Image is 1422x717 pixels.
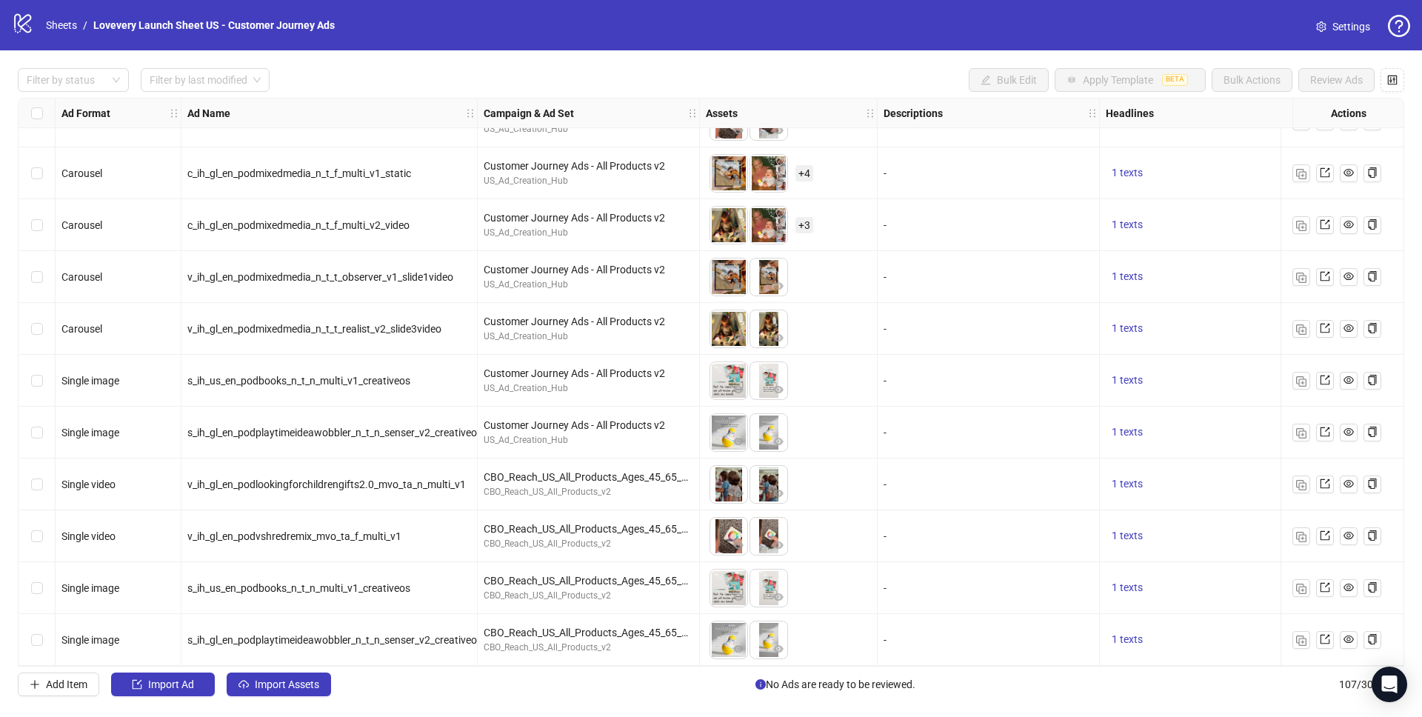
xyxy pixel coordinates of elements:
button: Duplicate [1292,631,1310,649]
span: holder [698,108,708,119]
span: holder [865,108,875,119]
button: Preview [730,433,747,451]
span: - [884,271,887,283]
button: Preview [730,381,747,399]
span: control [1387,75,1398,85]
button: Add Item [18,673,99,696]
div: Select row 103 [19,407,56,458]
div: US_Ad_Creation_Hub [484,330,693,344]
div: Customer Journey Ads - All Products v2 [484,261,693,278]
span: holder [465,108,475,119]
span: 107 / 300 items [1339,676,1404,693]
span: eye [733,488,744,498]
span: copy [1367,582,1378,593]
img: Duplicate [1296,584,1306,594]
span: eye [733,436,744,447]
span: eye [733,177,744,187]
button: 1 texts [1106,527,1149,545]
img: Asset 2 [750,621,787,658]
span: export [1320,478,1330,489]
div: Select row 104 [19,458,56,510]
span: copy [1367,530,1378,541]
img: Duplicate [1296,324,1306,335]
span: eye [733,281,744,291]
span: eye [1343,375,1354,385]
span: v_ih_gl_en_podmixedmedia_n_t_t_realist_v2_slide3video [187,323,441,335]
span: eye [773,436,784,447]
span: eye [1343,271,1354,281]
span: copy [1367,271,1378,281]
span: eye [773,644,784,654]
span: eye [1343,427,1354,437]
img: Duplicate [1296,480,1306,490]
span: eye [773,229,784,239]
button: Duplicate [1292,216,1310,234]
span: 1 texts [1112,270,1143,282]
span: eye [773,333,784,343]
span: cloud-upload [238,679,249,690]
button: Preview [770,174,787,192]
span: s_ih_us_en_podbooks_n_t_n_multi_v1_creativeos [187,582,410,594]
span: holder [875,108,886,119]
button: 1 texts [1106,631,1149,649]
span: import [132,679,142,690]
span: export [1320,167,1330,178]
button: 1 texts [1106,320,1149,338]
button: Duplicate [1292,372,1310,390]
img: Asset 1 [710,518,747,555]
span: holder [169,108,179,119]
div: Select row 99 [19,199,56,251]
span: copy [1367,427,1378,437]
img: Duplicate [1296,636,1306,646]
span: s_ih_gl_en_podplaytimeideawobbler_n_t_n_senser_v2_creativeos [187,634,482,646]
img: Asset 1 [710,207,747,244]
img: Duplicate [1296,376,1306,387]
span: info-circle [755,679,766,690]
img: Asset 2 [750,155,787,192]
button: Duplicate [1292,579,1310,597]
span: export [1320,323,1330,333]
div: CBO_Reach_US_All_Products_v2 [484,589,693,603]
button: Bulk Actions [1212,68,1292,92]
div: Open Intercom Messenger [1372,667,1407,702]
div: CBO_Reach_US_All_Products_v2 [484,537,693,551]
span: Single video [61,530,116,542]
img: Duplicate [1296,532,1306,542]
button: Duplicate [1292,527,1310,545]
div: Resize Campaign & Ad Set column [695,99,699,127]
img: Asset 1 [710,621,747,658]
span: eye [773,540,784,550]
button: Preview [770,589,787,607]
span: s_ih_gl_en_podplaytimeideawobbler_n_t_n_senser_v2_creativeos [187,427,482,438]
span: Single image [61,582,119,594]
div: Resize Assets column [873,99,877,127]
span: holder [687,108,698,119]
img: Asset 2 [750,466,787,503]
strong: Campaign & Ad Set [484,105,574,121]
div: Customer Journey Ads - All Products v2 [484,313,693,330]
span: copy [1367,634,1378,644]
strong: Headlines [1106,105,1154,121]
img: Asset 1 [710,259,747,296]
strong: Ad Format [61,105,110,121]
div: US_Ad_Creation_Hub [484,381,693,396]
div: Select row 105 [19,510,56,562]
span: export [1320,375,1330,385]
button: Preview [730,278,747,296]
img: Duplicate [1296,273,1306,283]
img: Duplicate [1296,428,1306,438]
img: Asset 2 [750,570,787,607]
strong: Descriptions [884,105,943,121]
img: Asset 2 [750,207,787,244]
strong: Actions [1331,105,1366,121]
div: CBO_Reach_US_All_Products_Ages_45_65_7every7daysfrequency [484,624,693,641]
button: Preview [730,537,747,555]
span: copy [1367,375,1378,385]
span: - [884,375,887,387]
img: Asset 1 [710,155,747,192]
span: Add Item [46,678,87,690]
button: Preview [770,485,787,503]
button: Duplicate [1292,164,1310,182]
div: US_Ad_Creation_Hub [484,433,693,447]
span: eye [773,384,784,395]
